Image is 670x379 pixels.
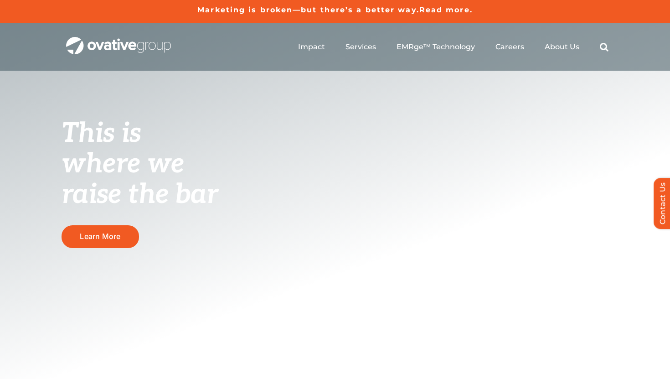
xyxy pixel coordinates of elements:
a: Learn More [62,225,139,248]
a: Careers [495,42,524,52]
a: Marketing is broken—but there’s a better way. [197,5,419,14]
a: EMRge™ Technology [397,42,475,52]
a: About Us [545,42,579,52]
span: where we raise the bar [62,148,218,211]
a: Read more. [419,5,473,14]
a: Search [600,42,608,52]
nav: Menu [298,32,608,62]
a: Impact [298,42,325,52]
a: OG_Full_horizontal_WHT [66,36,171,45]
span: This is [62,117,141,150]
a: Services [345,42,376,52]
span: Learn More [80,232,120,241]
